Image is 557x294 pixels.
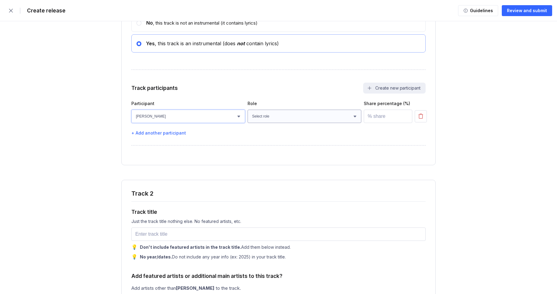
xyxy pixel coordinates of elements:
div: , this track is an instrumental (does contain lyrics) [141,40,279,46]
div: Track participants [131,85,178,91]
button: Create new participant [363,83,426,94]
div: | [19,8,21,14]
div: + Add another participant [131,130,426,135]
div: Role [248,101,361,106]
div: Review and submit [507,8,547,14]
div: Track 2 [131,190,154,197]
div: Add featured artists or additional main artists to this track? [131,273,426,279]
span: [PERSON_NAME] [176,285,214,291]
b: No year/dates. [140,254,172,259]
div: Share percentage (%) [364,101,412,106]
div: Just the track title nothing else. No featured artists, etc. [131,219,426,224]
div: Create release [23,8,66,14]
span: Yes [146,40,155,46]
div: Add them below instead. [140,244,291,250]
div: Add artists other than to the track. [131,285,426,291]
div: 💡 [131,244,137,250]
div: Do not include any year info (ex: 2025) in your track title. [140,254,286,259]
div: 💡 [131,254,137,260]
b: Don't include featured artists in the track title. [140,244,241,250]
input: Enter track title [131,227,426,241]
div: Track title [131,209,426,215]
span: No [146,20,153,26]
div: , this track is not an instrumental (it contains lyrics) [141,20,258,26]
button: Guidelines [458,5,498,16]
div: Participant [131,101,245,106]
div: Guidelines [468,8,493,14]
b: not [237,40,245,46]
input: % share [364,110,412,123]
button: Review and submit [502,5,552,16]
